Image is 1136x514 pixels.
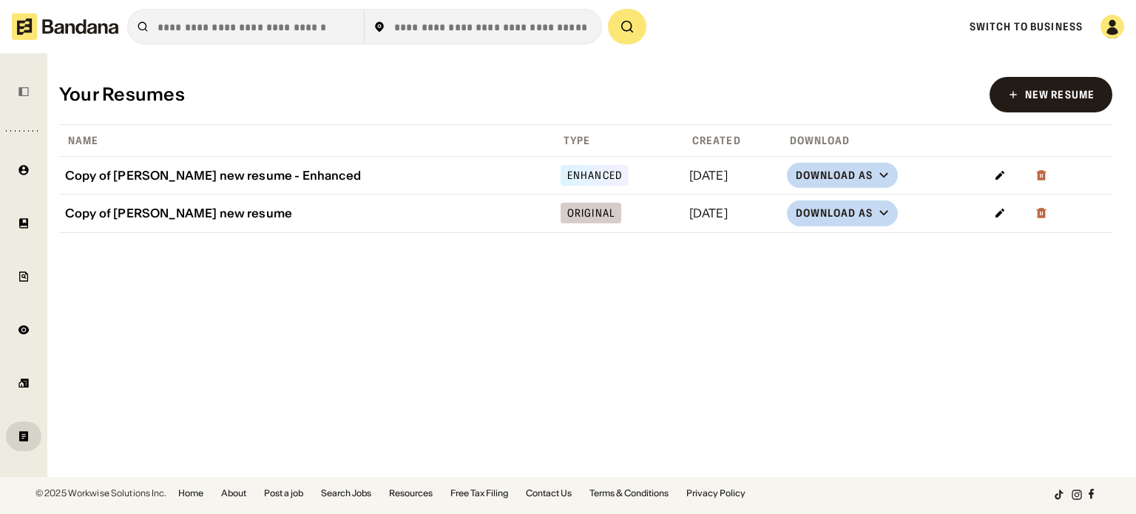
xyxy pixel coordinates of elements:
a: Privacy Policy [686,489,745,498]
a: About [221,489,246,498]
div: Your Resumes [59,84,185,106]
div: Copy of [PERSON_NAME] new resume - Enhanced [65,169,549,183]
a: Search Jobs [321,489,371,498]
a: Free Tax Filing [450,489,508,498]
div: [DATE] [689,169,775,181]
div: Download [784,134,851,147]
div: Name [62,134,98,147]
div: Type [558,134,590,147]
div: © 2025 Workwise Solutions Inc. [35,489,166,498]
div: Enhanced [567,170,622,180]
div: Original [567,208,615,218]
a: Resources [389,489,433,498]
div: Download as [796,206,873,220]
div: [DATE] [689,207,775,219]
div: Created [686,134,741,147]
a: Home [178,489,203,498]
div: Download as [796,169,873,182]
a: Terms & Conditions [589,489,669,498]
div: Copy of [PERSON_NAME] new resume [65,206,549,220]
a: Contact Us [526,489,572,498]
div: New Resume [1025,89,1095,100]
img: Bandana logotype [12,13,118,40]
a: Switch to Business [970,20,1083,33]
a: Post a job [264,489,303,498]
